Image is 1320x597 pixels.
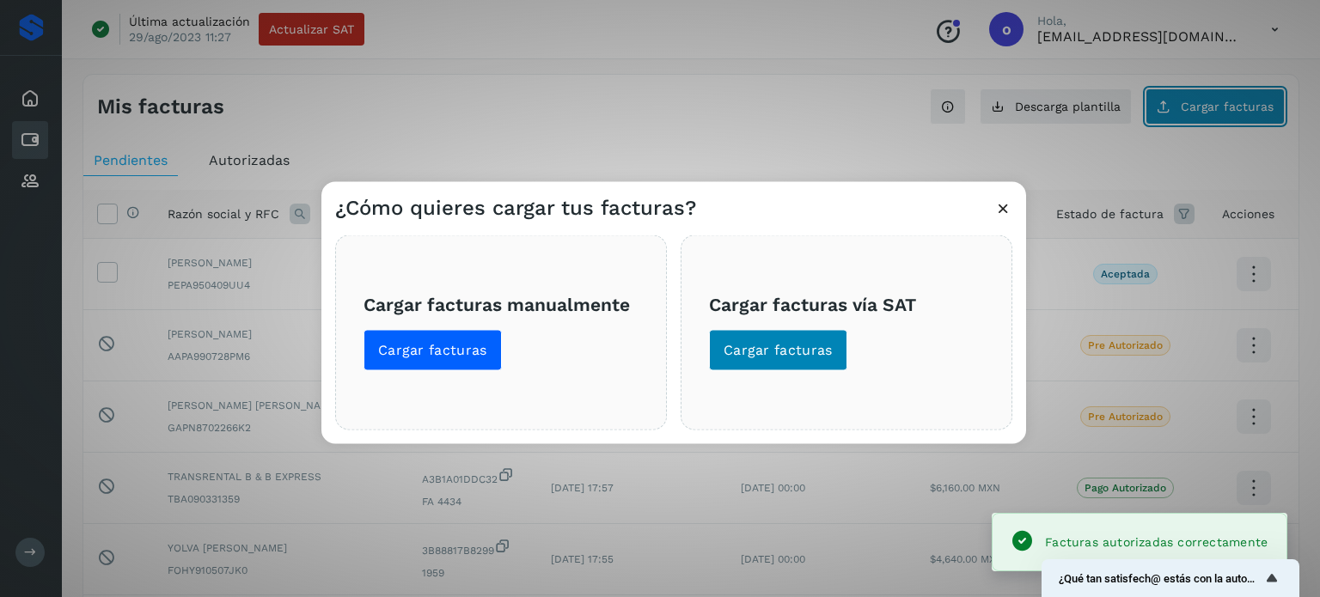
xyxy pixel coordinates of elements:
span: Facturas autorizadas correctamente [1045,535,1268,549]
button: Mostrar encuesta - ¿Qué tan satisfech@ estás con la autorización de tus facturas? [1059,568,1282,588]
button: Cargar facturas [709,329,847,370]
h3: Cargar facturas vía SAT [709,294,984,315]
span: Cargar facturas [378,340,487,359]
span: Cargar facturas [724,340,833,359]
span: ¿Qué tan satisfech@ estás con la autorización de tus facturas? [1059,572,1262,585]
h3: ¿Cómo quieres cargar tus facturas? [335,195,696,220]
button: Cargar facturas [364,329,502,370]
h3: Cargar facturas manualmente [364,294,639,315]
